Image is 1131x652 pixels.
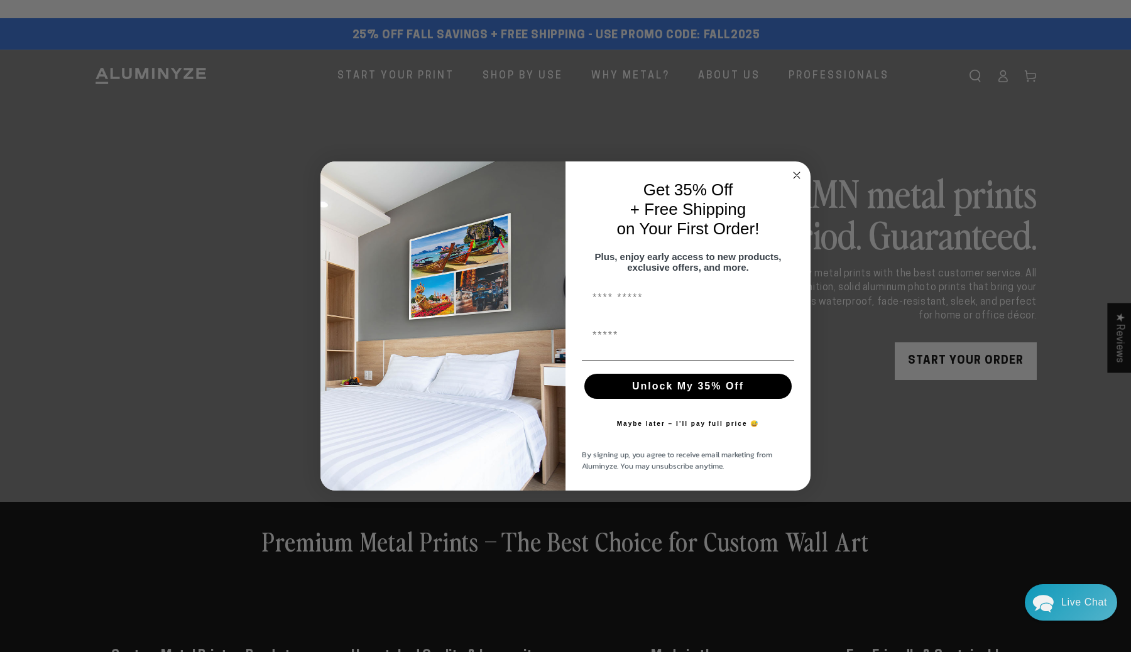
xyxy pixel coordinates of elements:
span: By signing up, you agree to receive email marketing from Aluminyze. You may unsubscribe anytime. [582,449,772,472]
button: Unlock My 35% Off [584,374,792,399]
img: 728e4f65-7e6c-44e2-b7d1-0292a396982f.jpeg [320,161,565,491]
button: Close dialog [789,168,804,183]
span: + Free Shipping [630,200,746,219]
span: Get 35% Off [643,180,733,199]
div: Contact Us Directly [1061,584,1107,621]
span: Plus, enjoy early access to new products, exclusive offers, and more. [595,251,782,273]
div: Chat widget toggle [1025,584,1117,621]
span: on Your First Order! [617,219,760,238]
button: Maybe later – I’ll pay full price 😅 [611,411,766,437]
